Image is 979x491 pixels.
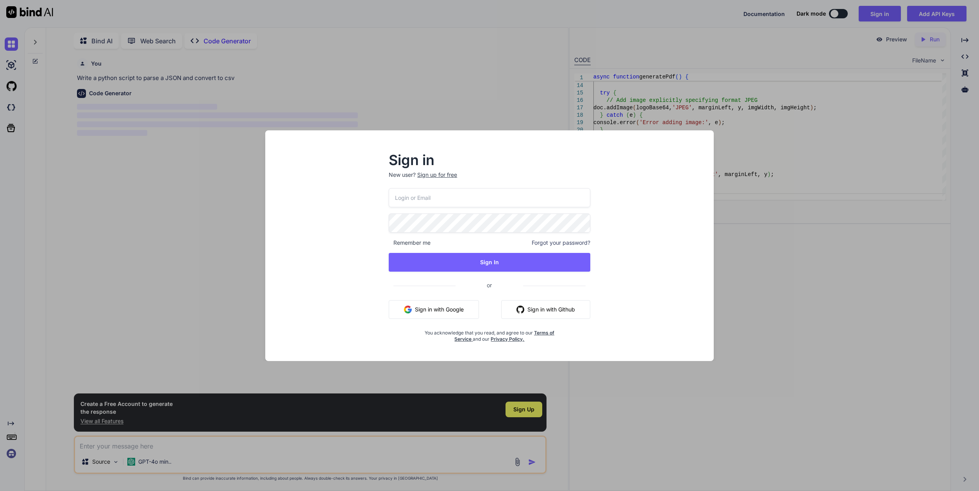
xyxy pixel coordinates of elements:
[404,306,412,313] img: google
[389,253,590,272] button: Sign In
[389,300,479,319] button: Sign in with Google
[417,171,457,179] div: Sign up for free
[456,276,523,295] span: or
[454,330,554,342] a: Terms of Service
[491,336,524,342] a: Privacy Policy.
[389,239,431,247] span: Remember me
[532,239,590,247] span: Forgot your password?
[422,325,557,342] div: You acknowledge that you read, and agree to our and our
[501,300,590,319] button: Sign in with Github
[389,171,590,188] p: New user?
[389,154,590,166] h2: Sign in
[389,188,590,207] input: Login or Email
[516,306,524,313] img: github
